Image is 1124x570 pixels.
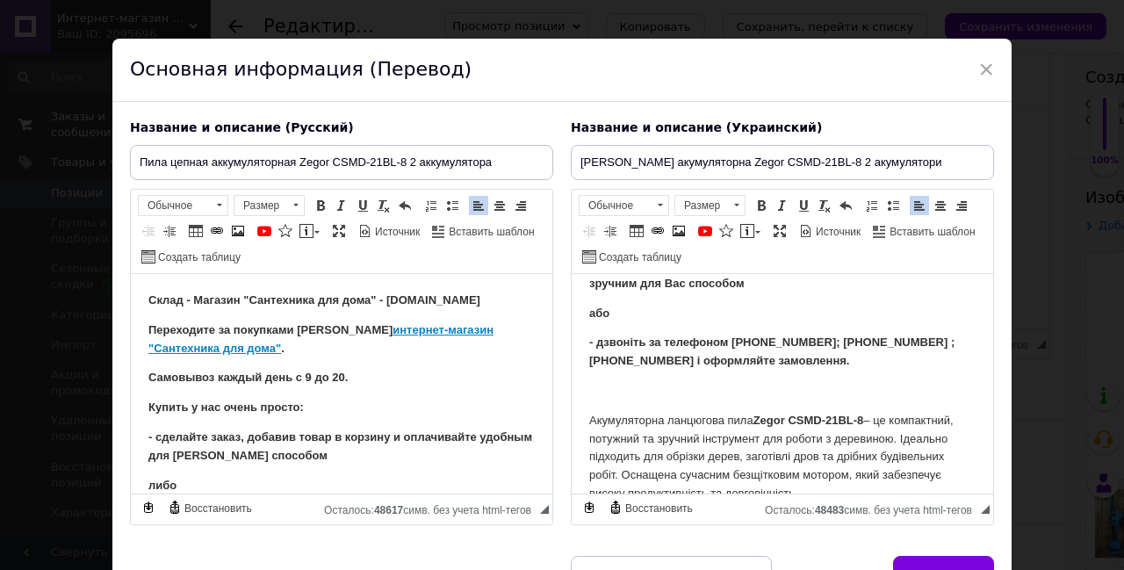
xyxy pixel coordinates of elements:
a: Создать таблицу [580,247,684,266]
span: Создать таблицу [155,250,241,265]
a: интернет-магазин "Сантехника для дома" [18,49,363,81]
a: Изображение [669,221,688,241]
strong: - звоните по тел. [PHONE_NUMBER]; [PHONE_NUMBER] ; [PHONE_NUMBER] и оформляйте заказ [18,198,568,211]
a: Изображение [228,221,248,241]
strong: Zegor CSMD-21BL-8 [182,140,292,153]
a: По правому краю [952,196,971,215]
div: Подсчет символов [324,500,540,516]
a: Добавить видео с YouTube [255,221,274,241]
span: Обычное [580,196,652,215]
span: Восстановить [182,501,252,516]
p: Акумуляторна ланцюгова пила – це компактний, потужний та зручний інструмент для роботи з деревино... [18,138,404,229]
a: Добавить видео с YouTube [695,221,715,241]
a: Подчеркнутый (Ctrl+U) [353,196,372,215]
strong: Склад - Магазин "Сантехника для дома" - [DOMAIN_NAME] [18,19,349,32]
a: Восстановить [165,498,255,517]
span: 48617 [374,504,403,516]
a: По левому краю [910,196,929,215]
span: Название и описание (Украинский) [571,120,822,134]
a: По левому краю [469,196,488,215]
a: Отменить (Ctrl+Z) [395,196,414,215]
a: Размер [234,195,305,216]
a: Обычное [138,195,228,216]
a: Убрать форматирование [815,196,834,215]
span: Обычное [139,196,211,215]
strong: - сделайте заказ, добавив товар в корзину и оплачивайте удобным для [PERSON_NAME] способом [18,138,584,151]
a: Вставить шаблон [429,221,537,241]
a: Полужирный (Ctrl+B) [311,196,330,215]
a: Отменить (Ctrl+Z) [836,196,855,215]
iframe: Визуальный текстовый редактор, 8E2BFD42-87DE-4DBC-84F1-0FD85B8CC0FA [572,274,993,494]
a: Вставить сообщение [297,221,322,241]
span: Вставить шаблон [887,225,975,240]
div: Подсчет символов [765,500,981,516]
div: Основная информация (Перевод) [112,39,1012,102]
span: Вставить шаблон [446,225,534,240]
strong: Купить у нас очень просто: [18,108,173,121]
strong: Переходите за покупками [PERSON_NAME] [18,49,262,62]
a: Полужирный (Ctrl+B) [752,196,771,215]
span: Перетащите для изменения размера [981,505,990,514]
a: Подчеркнутый (Ctrl+U) [794,196,813,215]
a: Вставить / удалить нумерованный список [862,196,882,215]
strong: . [150,68,154,81]
a: интернет-магазин "Сантехника для дома" [262,49,499,62]
span: Размер [675,196,728,215]
a: Вставить шаблон [870,221,977,241]
span: Источник [372,225,420,240]
strong: Самовывоз каждый день с 9 до 20. [18,97,217,110]
a: Обычное [579,195,669,216]
a: Вставить/Редактировать ссылку (Ctrl+L) [648,221,667,241]
a: Источник [356,221,422,241]
a: Курсив (Ctrl+I) [332,196,351,215]
a: Вставить / удалить маркированный список [443,196,462,215]
a: Таблица [627,221,646,241]
a: По центру [931,196,950,215]
a: Убрать форматирование [374,196,393,215]
a: Развернуть [770,221,789,241]
a: Восстановить [606,498,695,517]
a: Сделать резервную копию сейчас [139,498,158,517]
a: Курсив (Ctrl+I) [773,196,792,215]
a: По правому краю [511,196,530,215]
span: × [978,54,994,84]
strong: . [499,49,502,62]
strong: - сделайте заказ, добавив товар в корзину и оплачивайте удобным для [PERSON_NAME] способом [18,156,401,188]
span: Перетащите для изменения размера [540,505,549,514]
a: Сделать резервную копию сейчас [580,498,599,517]
strong: або [18,32,38,46]
a: Источник [796,221,863,241]
a: Увеличить отступ [160,221,179,241]
a: Вставить иконку [276,221,295,241]
a: Уменьшить отступ [580,221,599,241]
a: Увеличить отступ [601,221,620,241]
a: Создать таблицу [139,247,243,266]
strong: Самовывоз каждый день с 9 до 20. [18,79,217,92]
a: Вставить иконку [717,221,736,241]
a: Таблица [186,221,205,241]
a: Вставить сообщение [738,221,763,241]
span: Название и описание (Русский) [130,120,354,134]
span: Создать таблицу [596,250,681,265]
strong: либо [18,168,46,181]
strong: либо [18,205,46,218]
strong: Купить у нас очень просто: [18,126,173,140]
span: Источник [813,225,861,240]
a: По центру [490,196,509,215]
a: Вставить/Редактировать ссылку (Ctrl+L) [207,221,227,241]
a: Уменьшить отступ [139,221,158,241]
a: Вставить / удалить нумерованный список [421,196,441,215]
a: Вставить / удалить маркированный список [883,196,903,215]
span: Размер [234,196,287,215]
a: Размер [674,195,746,216]
a: Развернуть [329,221,349,241]
strong: - дзвоніть за телефоном [PHONE_NUMBER]; [PHONE_NUMBER] ; [PHONE_NUMBER] і оформляйте замовлення. [18,61,383,93]
span: Восстановить [623,501,693,516]
span: 48483 [815,504,844,516]
iframe: Визуальный текстовый редактор, 481A1F48-000E-476F-BFB5-9F78CC57E153 [131,274,552,494]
